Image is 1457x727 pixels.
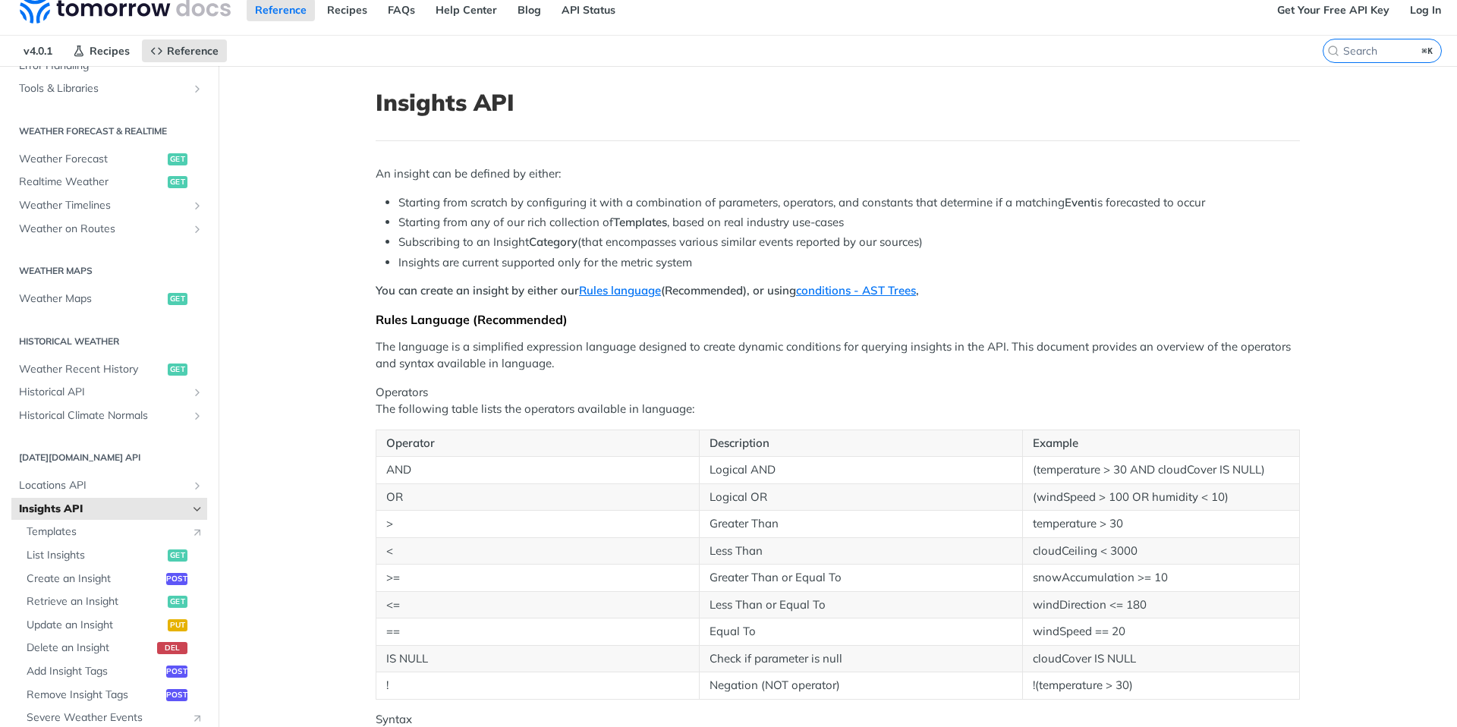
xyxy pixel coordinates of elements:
[19,362,164,377] span: Weather Recent History
[90,44,130,58] span: Recipes
[168,153,187,165] span: get
[376,89,1300,116] h1: Insights API
[11,124,207,138] h2: Weather Forecast & realtime
[11,404,207,427] a: Historical Climate NormalsShow subpages for Historical Climate Normals
[529,234,577,249] strong: Category
[376,618,700,646] td: ==
[191,223,203,235] button: Show subpages for Weather on Routes
[11,498,207,521] a: Insights APIHide subpages for Insights API
[191,712,203,724] i: Link
[19,521,207,543] a: TemplatesLink
[1327,45,1339,57] svg: Search
[166,573,187,585] span: post
[699,645,1022,672] td: Check if parameter is null
[65,39,138,62] a: Recipes
[19,502,187,517] span: Insights API
[27,640,153,656] span: Delete an Insight
[19,614,207,637] a: Update an Insightput
[19,408,187,423] span: Historical Climate Normals
[699,511,1022,538] td: Greater Than
[376,430,700,457] th: Operator
[19,152,164,167] span: Weather Forecast
[11,358,207,381] a: Weather Recent Historyget
[699,565,1022,592] td: Greater Than or Equal To
[1418,43,1437,58] kbd: ⌘K
[191,526,203,538] i: Link
[376,483,700,511] td: OR
[699,537,1022,565] td: Less Than
[1022,537,1299,565] td: cloudCeiling < 3000
[27,618,164,633] span: Update an Insight
[168,176,187,188] span: get
[27,688,162,703] span: Remove Insight Tags
[398,214,1300,231] li: Starting from any of our rich collection of , based on real industry use-cases
[1022,618,1299,646] td: windSpeed == 20
[27,594,164,609] span: Retrieve an Insight
[19,684,207,707] a: Remove Insight Tagspost
[11,148,207,171] a: Weather Forecastget
[168,549,187,562] span: get
[11,288,207,310] a: Weather Mapsget
[376,283,919,297] strong: You can create an insight by either our (Recommended), or using ,
[699,430,1022,457] th: Description
[19,568,207,590] a: Create an Insightpost
[19,81,187,96] span: Tools & Libraries
[27,710,184,725] span: Severe Weather Events
[19,590,207,613] a: Retrieve an Insightget
[376,312,1300,327] div: Rules Language (Recommended)
[1022,591,1299,618] td: windDirection <= 180
[699,483,1022,511] td: Logical OR
[11,335,207,348] h2: Historical Weather
[1022,457,1299,484] td: (temperature > 30 AND cloudCover IS NULL)
[191,200,203,212] button: Show subpages for Weather Timelines
[19,478,187,493] span: Locations API
[398,234,1300,251] li: Subscribing to an Insight (that encompasses various similar events reported by our sources)
[1022,565,1299,592] td: snowAccumulation >= 10
[613,215,667,229] strong: Templates
[11,171,207,194] a: Realtime Weatherget
[376,384,1300,418] p: Operators The following table lists the operators available in language:
[191,386,203,398] button: Show subpages for Historical API
[27,524,184,540] span: Templates
[19,198,187,213] span: Weather Timelines
[157,642,187,654] span: del
[168,596,187,608] span: get
[19,175,164,190] span: Realtime Weather
[191,503,203,515] button: Hide subpages for Insights API
[376,537,700,565] td: <
[11,77,207,100] a: Tools & LibrariesShow subpages for Tools & Libraries
[1065,195,1094,209] strong: Event
[699,672,1022,700] td: Negation (NOT operator)
[11,451,207,464] h2: [DATE][DOMAIN_NAME] API
[15,39,61,62] span: v4.0.1
[11,264,207,278] h2: Weather Maps
[376,565,700,592] td: >=
[19,222,187,237] span: Weather on Routes
[19,291,164,307] span: Weather Maps
[27,571,162,587] span: Create an Insight
[11,194,207,217] a: Weather TimelinesShow subpages for Weather Timelines
[191,83,203,95] button: Show subpages for Tools & Libraries
[19,385,187,400] span: Historical API
[376,338,1300,373] p: The language is a simplified expression language designed to create dynamic conditions for queryi...
[27,548,164,563] span: List Insights
[376,672,700,700] td: !
[376,457,700,484] td: AND
[166,666,187,678] span: post
[699,618,1022,646] td: Equal To
[376,165,1300,183] p: An insight can be defined by either:
[398,254,1300,272] li: Insights are current supported only for the metric system
[168,363,187,376] span: get
[19,637,207,659] a: Delete an Insightdel
[699,457,1022,484] td: Logical AND
[191,480,203,492] button: Show subpages for Locations API
[1022,483,1299,511] td: (windSpeed > 100 OR humidity < 10)
[398,194,1300,212] li: Starting from scratch by configuring it with a combination of parameters, operators, and constant...
[191,410,203,422] button: Show subpages for Historical Climate Normals
[142,39,227,62] a: Reference
[1022,511,1299,538] td: temperature > 30
[19,544,207,567] a: List Insightsget
[19,660,207,683] a: Add Insight Tagspost
[376,591,700,618] td: <=
[376,645,700,672] td: IS NULL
